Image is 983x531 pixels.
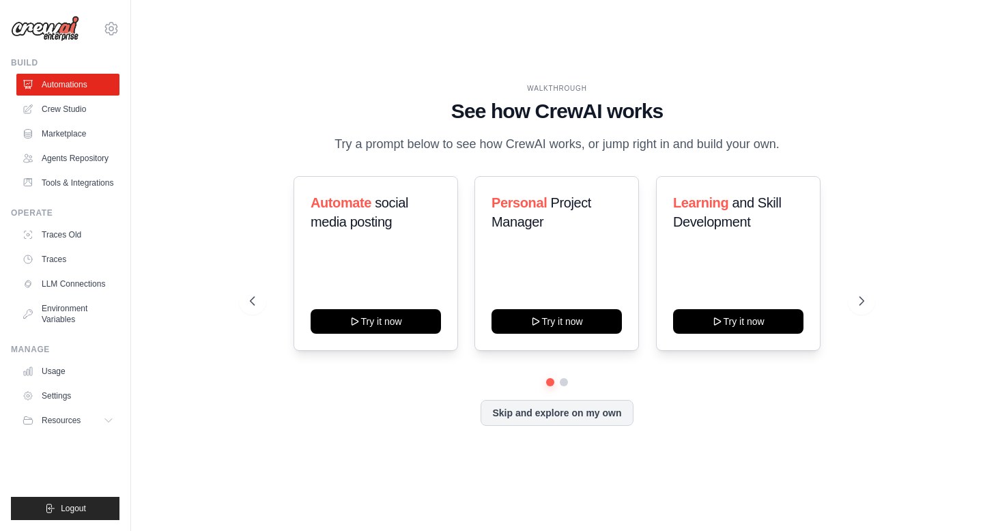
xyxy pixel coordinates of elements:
iframe: Chat Widget [915,465,983,531]
p: Try a prompt below to see how CrewAI works, or jump right in and build your own. [328,134,786,154]
a: Marketplace [16,123,119,145]
div: Manage [11,344,119,355]
a: Usage [16,360,119,382]
div: WALKTHROUGH [250,83,864,94]
span: and Skill Development [673,195,781,229]
h1: See how CrewAI works [250,99,864,124]
button: Logout [11,497,119,520]
button: Try it now [311,309,441,334]
a: Settings [16,385,119,407]
span: Logout [61,503,86,514]
a: Traces [16,248,119,270]
div: Build [11,57,119,68]
a: Crew Studio [16,98,119,120]
span: Resources [42,415,81,426]
a: LLM Connections [16,273,119,295]
span: Personal [491,195,547,210]
a: Environment Variables [16,298,119,330]
button: Try it now [673,309,803,334]
span: Learning [673,195,728,210]
button: Skip and explore on my own [481,400,633,426]
button: Try it now [491,309,622,334]
span: Automate [311,195,371,210]
a: Automations [16,74,119,96]
a: Agents Repository [16,147,119,169]
div: Operate [11,207,119,218]
button: Resources [16,410,119,431]
a: Tools & Integrations [16,172,119,194]
img: Logo [11,16,79,42]
a: Traces Old [16,224,119,246]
